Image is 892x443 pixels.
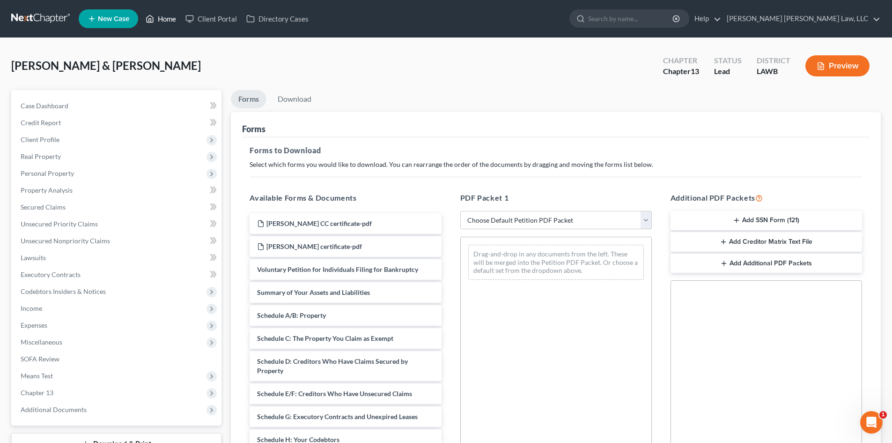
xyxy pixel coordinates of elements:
button: Add Creditor Matrix Text File [671,232,862,252]
a: Client Portal [181,10,242,27]
span: [PERSON_NAME] & [PERSON_NAME] [11,59,201,72]
span: Executory Contracts [21,270,81,278]
span: Schedule G: Executory Contracts and Unexpired Leases [257,413,418,420]
h5: Available Forms & Documents [250,192,441,203]
span: Case Dashboard [21,102,68,110]
a: Unsecured Nonpriority Claims [13,233,221,249]
a: Lawsuits [13,249,221,266]
a: SOFA Review [13,351,221,368]
div: Lead [714,66,742,77]
span: Credit Report [21,119,61,127]
a: Forms [231,90,266,108]
p: Select which forms you would like to download. You can rearrange the order of the documents by dr... [250,160,862,169]
span: Unsecured Priority Claims [21,220,98,228]
span: New Case [98,15,129,23]
a: Case Dashboard [13,98,221,114]
h5: Forms to Download [250,145,862,156]
span: Summary of Your Assets and Liabilities [257,288,370,296]
a: Home [141,10,181,27]
span: Additional Documents [21,405,87,413]
span: 1 [879,411,887,419]
div: Status [714,55,742,66]
a: Property Analysis [13,182,221,199]
a: Secured Claims [13,199,221,216]
button: Preview [805,55,870,76]
span: Income [21,304,42,312]
h5: PDF Packet 1 [460,192,652,203]
a: Unsecured Priority Claims [13,216,221,233]
h5: Additional PDF Packets [671,192,862,203]
a: Credit Report [13,114,221,131]
span: Codebtors Insiders & Notices [21,287,106,295]
span: [PERSON_NAME] certificate-pdf [266,242,362,250]
span: Expenses [21,321,47,329]
span: Means Test [21,372,53,380]
a: Help [690,10,721,27]
span: [PERSON_NAME] CC certificate-pdf [266,219,372,227]
span: Chapter 13 [21,389,53,397]
div: LAWB [757,66,790,77]
div: District [757,55,790,66]
span: Schedule E/F: Creditors Who Have Unsecured Claims [257,390,412,398]
span: Schedule D: Creditors Who Have Claims Secured by Property [257,357,408,375]
span: SOFA Review [21,355,59,363]
div: Forms [242,123,265,135]
a: Download [270,90,319,108]
span: Schedule A/B: Property [257,311,326,319]
div: Chapter [663,66,699,77]
input: Search by name... [588,10,674,27]
span: Real Property [21,152,61,160]
span: Schedule C: The Property You Claim as Exempt [257,334,393,342]
span: Voluntary Petition for Individuals Filing for Bankruptcy [257,265,418,273]
iframe: Intercom live chat [860,411,883,434]
span: Miscellaneous [21,338,62,346]
button: Add Additional PDF Packets [671,254,862,273]
span: Personal Property [21,169,74,177]
button: Add SSN Form (121) [671,211,862,231]
a: Directory Cases [242,10,313,27]
div: Drag-and-drop in any documents from the left. These will be merged into the Petition PDF Packet. ... [468,245,644,280]
span: Property Analysis [21,186,73,194]
span: Lawsuits [21,254,46,262]
a: Executory Contracts [13,266,221,283]
span: 13 [691,67,699,75]
span: Unsecured Nonpriority Claims [21,237,110,245]
div: Chapter [663,55,699,66]
span: Secured Claims [21,203,66,211]
span: Client Profile [21,135,59,143]
a: [PERSON_NAME] [PERSON_NAME] Law, LLC [722,10,880,27]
